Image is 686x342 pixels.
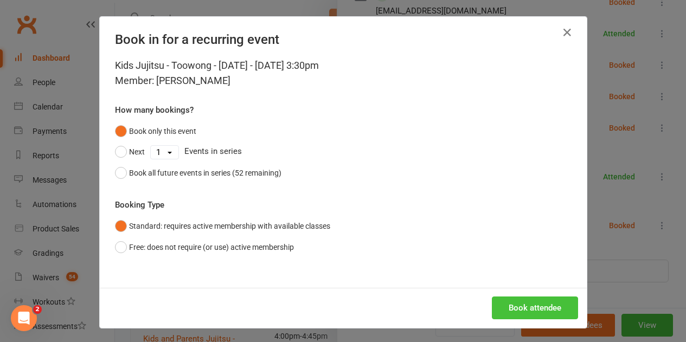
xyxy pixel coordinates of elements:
h4: Book in for a recurring event [115,32,572,47]
button: Book all future events in series (52 remaining) [115,163,281,183]
label: How many bookings? [115,104,194,117]
button: Book only this event [115,121,196,141]
label: Booking Type [115,198,164,211]
div: Book all future events in series (52 remaining) [129,167,281,179]
button: Book attendee [492,296,578,319]
button: Free: does not require (or use) active membership [115,237,294,257]
div: Events in series [115,141,572,162]
button: Next [115,141,145,162]
button: Standard: requires active membership with available classes [115,216,330,236]
button: Close [559,24,576,41]
iframe: Intercom live chat [11,305,37,331]
span: 2 [33,305,42,314]
div: Kids Jujitsu - Toowong - [DATE] - [DATE] 3:30pm Member: [PERSON_NAME] [115,58,572,88]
